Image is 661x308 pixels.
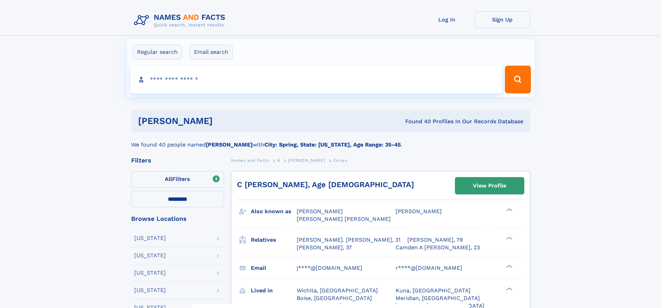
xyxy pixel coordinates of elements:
[277,156,280,165] a: N
[251,262,297,274] h3: Email
[131,132,530,149] div: We found 40 people named with .
[134,288,166,293] div: [US_STATE]
[277,158,280,163] span: N
[505,236,513,240] div: ❯
[505,66,531,93] button: Search Button
[130,66,502,93] input: search input
[297,236,400,244] a: [PERSON_NAME]. [PERSON_NAME], 31
[131,171,224,188] label: Filters
[251,285,297,297] h3: Lived in
[473,178,506,194] div: View Profile
[505,286,513,291] div: ❯
[396,287,471,294] span: Kuna, [GEOGRAPHIC_DATA]
[131,157,224,164] div: Filters
[419,11,475,28] a: Log In
[288,156,325,165] a: [PERSON_NAME]
[133,45,182,59] label: Regular search
[165,176,172,182] span: All
[455,177,524,194] a: View Profile
[309,118,523,125] div: Found 40 Profiles In Our Records Database
[131,11,231,30] img: Logo Names and Facts
[396,244,480,251] a: Camden A [PERSON_NAME], 23
[505,264,513,268] div: ❯
[251,234,297,246] h3: Relatives
[134,253,166,258] div: [US_STATE]
[297,287,378,294] span: Wichita, [GEOGRAPHIC_DATA]
[505,208,513,212] div: ❯
[333,158,347,163] span: Corian
[297,208,343,215] span: [PERSON_NAME]
[396,208,442,215] span: [PERSON_NAME]
[134,270,166,276] div: [US_STATE]
[264,141,401,148] b: City: Spring, State: [US_STATE], Age Range: 35-45
[251,206,297,217] h3: Also known as
[407,236,463,244] a: [PERSON_NAME], 79
[189,45,233,59] label: Email search
[131,216,224,222] div: Browse Locations
[134,235,166,241] div: [US_STATE]
[206,141,253,148] b: [PERSON_NAME]
[475,11,530,28] a: Sign Up
[237,180,414,189] a: C [PERSON_NAME], Age [DEMOGRAPHIC_DATA]
[288,158,325,163] span: [PERSON_NAME]
[297,244,352,251] a: [PERSON_NAME], 37
[297,216,391,222] span: [PERSON_NAME] [PERSON_NAME]
[297,295,372,301] span: Boise, [GEOGRAPHIC_DATA]
[396,295,480,301] span: Meridian, [GEOGRAPHIC_DATA]
[138,117,309,125] h1: [PERSON_NAME]
[231,156,269,165] a: Names and Facts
